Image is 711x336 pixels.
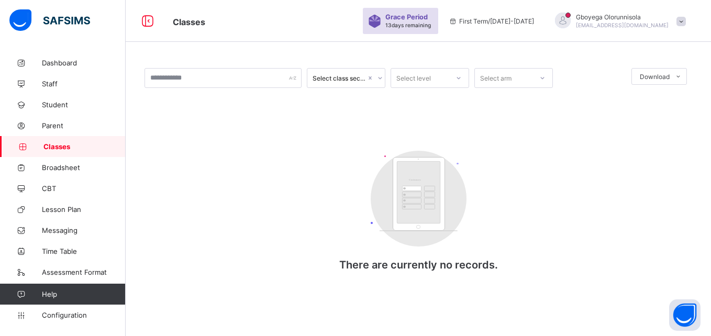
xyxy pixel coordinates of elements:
[42,268,126,276] span: Assessment Format
[576,22,669,28] span: [EMAIL_ADDRESS][DOMAIN_NAME]
[385,13,428,21] span: Grace Period
[449,17,534,25] span: session/term information
[42,100,126,109] span: Student
[669,299,701,331] button: Open asap
[9,9,90,31] img: safsims
[368,15,381,28] img: sticker-purple.71386a28dfed39d6af7621340158ba97.svg
[42,163,126,172] span: Broadsheet
[42,226,126,234] span: Messaging
[42,311,125,319] span: Configuration
[173,17,205,27] span: Classes
[480,68,512,88] div: Select arm
[314,259,523,271] p: There are currently no records.
[43,142,126,151] span: Classes
[314,140,523,292] div: There are currently no records.
[42,205,126,214] span: Lesson Plan
[396,68,431,88] div: Select level
[385,22,431,28] span: 13 days remaining
[576,13,669,21] span: Gboyega Olorunnisola
[42,80,126,88] span: Staff
[42,121,126,130] span: Parent
[42,184,126,193] span: CBT
[42,247,126,255] span: Time Table
[545,13,691,30] div: GboyegaOlorunnisola
[313,74,366,82] div: Select class section
[42,59,126,67] span: Dashboard
[409,178,421,181] tspan: Customers
[42,290,125,298] span: Help
[640,73,670,81] span: Download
